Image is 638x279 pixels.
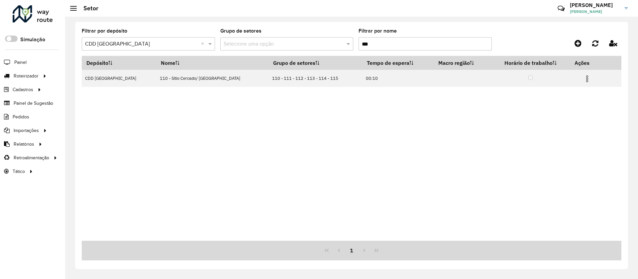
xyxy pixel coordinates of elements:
span: [PERSON_NAME] [570,9,620,15]
th: Tempo de espera [363,56,434,70]
span: Clear all [201,40,207,48]
h2: Setor [77,5,98,12]
span: Painel [14,59,27,66]
td: CDD [GEOGRAPHIC_DATA] [82,70,156,87]
span: Tático [13,168,25,175]
td: 00:10 [363,70,434,87]
th: Grupo de setores [268,56,363,70]
th: Horário de trabalho [491,56,570,70]
td: 110 - Sítio Cercado/ [GEOGRAPHIC_DATA] [156,70,268,87]
th: Nome [156,56,268,70]
span: Cadastros [13,86,33,93]
span: Importações [14,127,39,134]
label: Filtrar por depósito [82,27,127,35]
th: Depósito [82,56,156,70]
button: 1 [345,244,358,257]
span: Pedidos [13,113,29,120]
label: Filtrar por nome [359,27,397,35]
label: Grupo de setores [220,27,262,35]
span: Relatórios [14,141,34,148]
span: Roteirizador [14,72,39,79]
th: Macro região [434,56,491,70]
span: Painel de Sugestão [14,100,53,107]
th: Ações [570,56,610,70]
label: Simulação [20,36,45,44]
h3: [PERSON_NAME] [570,2,620,8]
span: Retroalimentação [14,154,49,161]
td: 110 - 111 - 112 - 113 - 114 - 115 [268,70,363,87]
a: Contato Rápido [554,1,568,16]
